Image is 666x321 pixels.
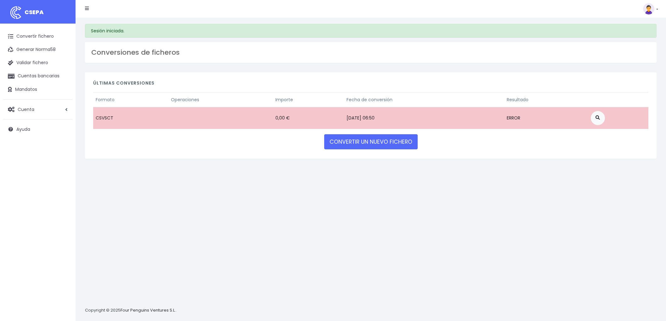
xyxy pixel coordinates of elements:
[3,123,72,136] a: Ayuda
[91,48,650,57] h3: Conversiones de ficheros
[93,92,168,107] th: Formato
[3,43,72,56] a: Generar Norma58
[85,307,177,314] p: Copyright © 2025 .
[168,92,273,107] th: Operaciones
[344,107,504,129] td: [DATE] 06:50
[18,106,34,112] span: Cuenta
[3,69,72,83] a: Cuentas bancarias
[85,24,657,38] div: Sesión iniciada.
[93,107,168,129] td: CSVSCT
[273,92,344,107] th: Importe
[93,80,648,89] h4: Últimas conversiones
[16,126,30,132] span: Ayuda
[324,134,418,149] a: CONVERTIR UN NUEVO FICHERO
[273,107,344,129] td: 0,00 €
[504,107,588,129] td: ERROR
[643,3,654,14] img: profile
[25,8,44,16] span: CSEPA
[121,307,176,313] a: Four Penguins Ventures S.L.
[3,56,72,69] a: Validar fichero
[8,5,24,20] img: logo
[3,83,72,96] a: Mandatos
[3,30,72,43] a: Convertir fichero
[3,103,72,116] a: Cuenta
[504,92,588,107] th: Resultado
[344,92,504,107] th: Fecha de conversión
